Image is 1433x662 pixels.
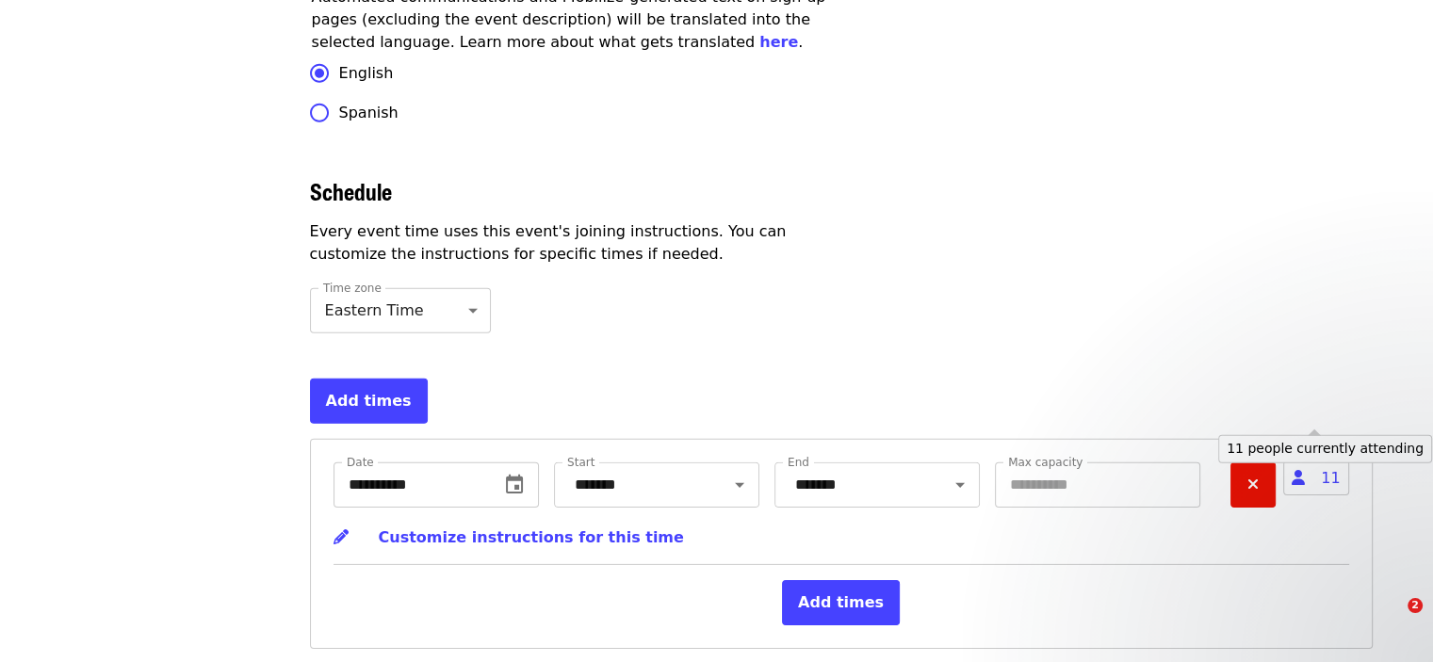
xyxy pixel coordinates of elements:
[782,580,900,625] button: Add times
[323,283,382,294] label: Time zone
[1369,598,1414,643] iframe: Intercom live chat
[759,33,798,51] a: here
[947,472,973,498] button: Open
[1408,598,1423,613] span: 2
[995,462,1200,508] input: Max capacity
[492,462,537,508] button: change date
[310,174,392,207] span: Schedule
[334,528,349,546] i: pencil icon
[1008,457,1083,468] label: Max capacity
[1247,476,1259,493] i: times icon
[1292,469,1305,487] i: user icon
[1230,462,1276,508] button: Remove
[379,528,684,546] span: Customize instructions for this time
[347,457,374,468] label: Date
[1218,435,1432,463] div: 11 people currently attending
[1283,460,1348,495] span: 11
[339,102,399,124] span: Spanish
[310,288,491,333] div: Eastern Time
[310,379,428,424] button: Add times
[726,472,753,498] button: Open
[567,457,594,468] label: Start
[310,220,853,266] p: Every event time uses this event's joining instructions. You can customize the instructions for s...
[788,457,809,468] label: End
[334,515,684,560] button: Customize instructions for this time
[339,62,394,85] span: English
